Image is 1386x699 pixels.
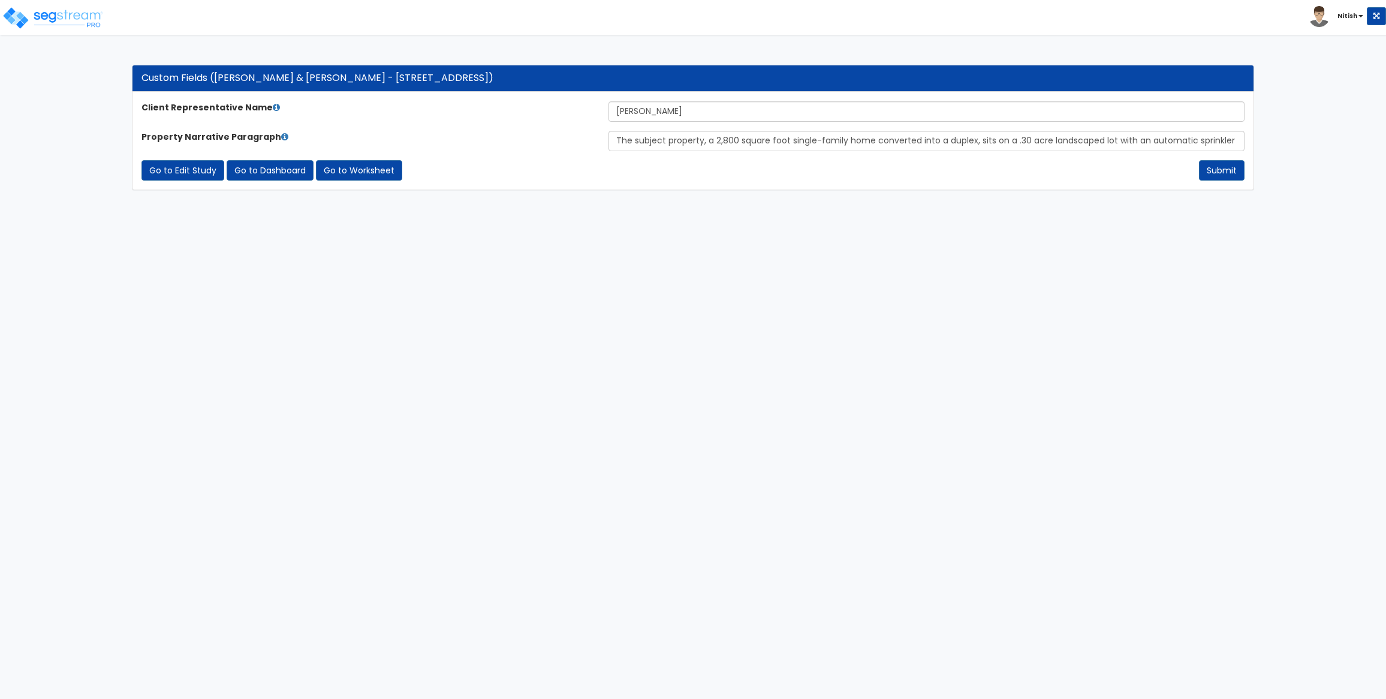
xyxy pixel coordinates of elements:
a: Go to Edit Study [141,160,224,181]
img: avatar.png [1309,6,1330,27]
b: Nitish [1337,11,1357,20]
i: {{ prop_narrative_paragraph }} [281,133,288,141]
a: Go to Dashboard [227,160,314,181]
label: Property Narrative Paragraph [132,131,599,143]
label: Client Representative Name [132,101,599,113]
div: Custom Fields ([PERSON_NAME] & [PERSON_NAME] - [STREET_ADDRESS]) [141,71,1245,85]
a: Go to Worksheet [316,160,402,181]
i: {{ client_rep_name }} [273,103,280,112]
button: Submit [1199,160,1245,181]
img: logo_pro_r.png [2,6,104,30]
